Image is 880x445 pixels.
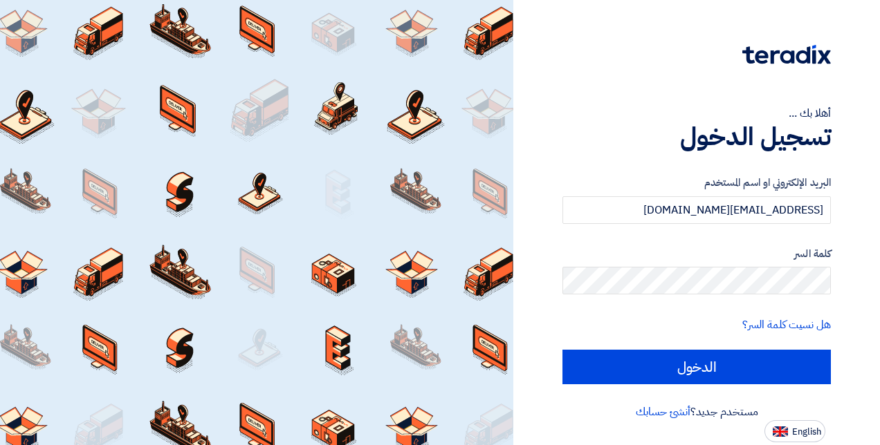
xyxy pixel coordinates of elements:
[562,196,831,224] input: أدخل بريد العمل الإلكتروني او اسم المستخدم الخاص بك ...
[742,316,831,333] a: هل نسيت كلمة السر؟
[562,350,831,384] input: الدخول
[562,246,831,262] label: كلمة السر
[562,122,831,152] h1: تسجيل الدخول
[742,45,831,64] img: Teradix logo
[562,175,831,191] label: البريد الإلكتروني او اسم المستخدم
[636,404,690,420] a: أنشئ حسابك
[562,404,831,420] div: مستخدم جديد؟
[773,426,788,437] img: en-US.png
[792,427,821,437] span: English
[764,420,825,442] button: English
[562,105,831,122] div: أهلا بك ...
